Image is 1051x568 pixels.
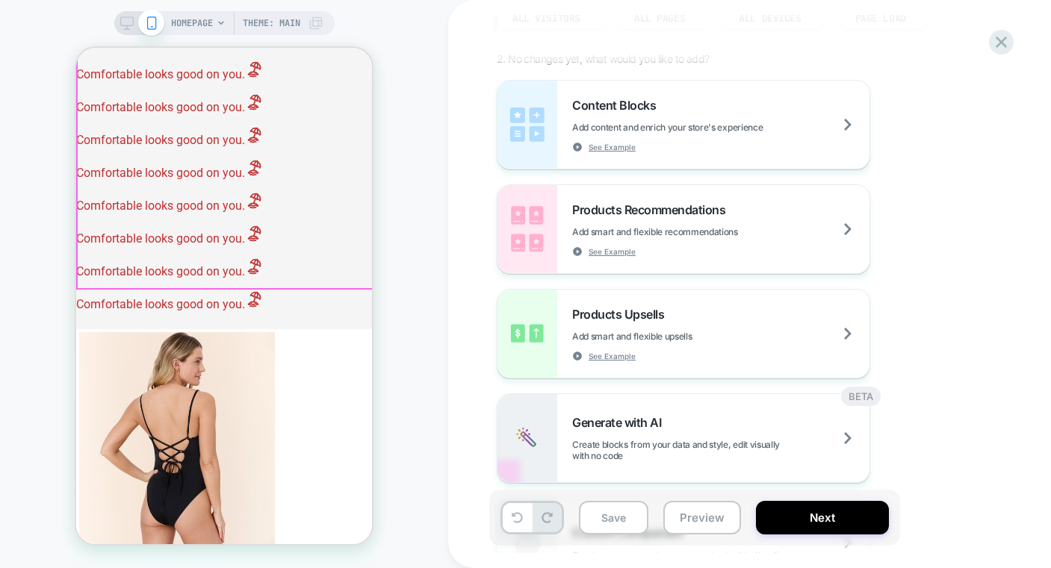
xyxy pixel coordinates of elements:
[589,351,636,361] span: See Example
[572,331,766,342] span: Add smart and flexible upsells
[579,501,648,534] button: Save
[572,98,663,113] span: Content Blocks
[572,122,837,133] span: Add content and enrich your store's experience
[756,501,889,534] button: Next
[739,13,801,24] span: ALL DEVICES
[512,13,580,24] span: All Visitors
[243,11,300,35] span: Theme: MAIN
[589,142,636,152] span: See Example
[497,52,709,65] span: 2. No changes yet, what would you like to add?
[572,439,869,461] span: Create blocks from your data and style, edit visually with no code
[841,387,881,406] div: BETA
[572,226,813,237] span: Add smart and flexible recommendations
[3,284,199,517] a: The Cabarete One Piece - Eco Nylon - Black - Classic The Cabarete One Piece - Eco Nylon - Black -...
[171,11,213,35] span: HOMEPAGE
[589,246,636,257] span: See Example
[3,284,199,514] img: The Cabarete One Piece - Eco Nylon - Black - Classic
[572,307,672,322] span: Products Upsells
[855,13,906,24] span: Page Load
[572,415,669,430] span: Generate with AI
[634,13,685,24] span: ALL PAGES
[572,202,733,217] span: Products Recommendations
[663,501,741,534] button: Preview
